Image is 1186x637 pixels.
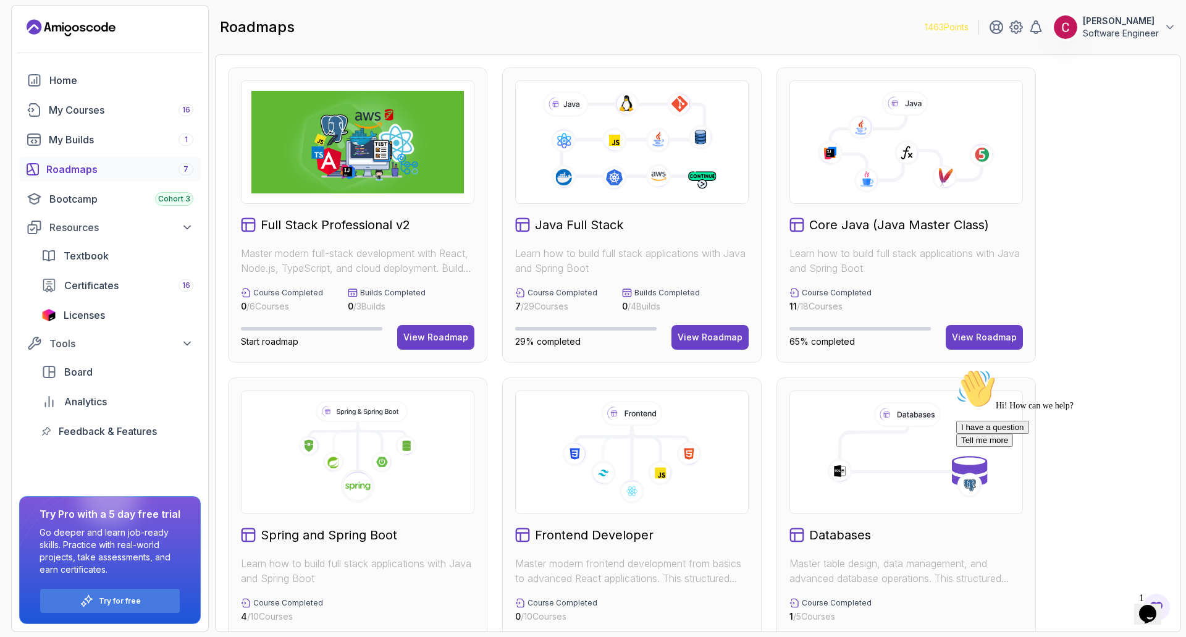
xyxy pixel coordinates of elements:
iframe: chat widget [951,364,1174,581]
p: / 10 Courses [515,610,597,623]
p: / 6 Courses [241,300,323,313]
p: Course Completed [528,288,597,298]
span: 0 [515,611,521,622]
h2: Core Java (Java Master Class) [809,216,989,234]
p: Software Engineer [1083,27,1159,40]
a: board [34,360,201,384]
div: 👋Hi! How can we help?I have a questionTell me more [5,5,227,83]
p: Course Completed [253,288,323,298]
span: 11 [789,301,797,311]
span: Licenses [64,308,105,323]
a: builds [19,127,201,152]
p: [PERSON_NAME] [1083,15,1159,27]
p: Builds Completed [634,288,700,298]
img: user profile image [1054,15,1077,39]
span: 16 [182,281,190,290]
span: 0 [622,301,628,311]
span: 0 [348,301,353,311]
iframe: chat widget [1134,588,1174,625]
span: Board [64,365,93,379]
button: I have a question [5,57,78,70]
span: 1 [185,135,188,145]
h2: Java Full Stack [535,216,623,234]
p: / 5 Courses [789,610,872,623]
div: View Roadmap [952,331,1017,344]
p: Go deeper and learn job-ready skills. Practice with real-world projects, take assessments, and ea... [40,526,180,576]
p: Builds Completed [360,288,426,298]
button: Tell me more [5,70,62,83]
p: Master table design, data management, and advanced database operations. This structured learning ... [789,556,1023,586]
p: Learn how to build full stack applications with Java and Spring Boot [789,246,1023,276]
div: Bootcamp [49,192,193,206]
span: 7 [183,164,188,174]
div: View Roadmap [678,331,742,344]
div: Home [49,73,193,88]
p: Master modern frontend development from basics to advanced React applications. This structured le... [515,556,749,586]
h2: roadmaps [220,17,295,37]
div: My Builds [49,132,193,147]
span: Feedback & Features [59,424,157,439]
p: / 29 Courses [515,300,597,313]
p: 1463 Points [925,21,969,33]
div: Roadmaps [46,162,193,177]
p: / 3 Builds [348,300,426,313]
span: 0 [241,301,246,311]
p: Course Completed [802,288,872,298]
h2: Databases [809,526,871,544]
h2: Spring and Spring Boot [261,526,397,544]
button: Try for free [40,588,180,614]
a: feedback [34,419,201,444]
img: :wave: [5,5,44,44]
button: View Roadmap [671,325,749,350]
a: home [19,68,201,93]
a: bootcamp [19,187,201,211]
img: jetbrains icon [41,309,56,321]
span: 16 [182,105,190,115]
span: Cohort 3 [158,194,190,204]
a: licenses [34,303,201,327]
span: 1 [789,611,793,622]
p: / 4 Builds [622,300,700,313]
span: Textbook [64,248,109,263]
span: 7 [515,301,521,311]
span: 4 [241,611,247,622]
a: courses [19,98,201,122]
button: Resources [19,216,201,238]
p: Course Completed [528,598,597,608]
button: View Roadmap [946,325,1023,350]
a: Try for free [99,596,141,606]
p: Learn how to build full stack applications with Java and Spring Boot [241,556,474,586]
div: Resources [49,220,193,235]
div: View Roadmap [403,331,468,344]
button: View Roadmap [397,325,474,350]
span: 65% completed [789,336,855,347]
img: Full Stack Professional v2 [251,91,464,193]
p: / 18 Courses [789,300,872,313]
p: / 10 Courses [241,610,323,623]
span: 29% completed [515,336,581,347]
div: Tools [49,336,193,351]
p: Master modern full-stack development with React, Node.js, TypeScript, and cloud deployment. Build... [241,246,474,276]
a: textbook [34,243,201,268]
h2: Full Stack Professional v2 [261,216,410,234]
a: roadmaps [19,157,201,182]
button: Tools [19,332,201,355]
button: user profile image[PERSON_NAME]Software Engineer [1053,15,1176,40]
span: Analytics [64,394,107,409]
a: analytics [34,389,201,414]
p: Learn how to build full stack applications with Java and Spring Boot [515,246,749,276]
h2: Frontend Developer [535,526,654,544]
div: My Courses [49,103,193,117]
p: Course Completed [253,598,323,608]
p: Course Completed [802,598,872,608]
span: Hi! How can we help? [5,37,122,46]
span: Certificates [64,278,119,293]
span: Start roadmap [241,336,298,347]
a: Landing page [27,18,116,38]
a: certificates [34,273,201,298]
